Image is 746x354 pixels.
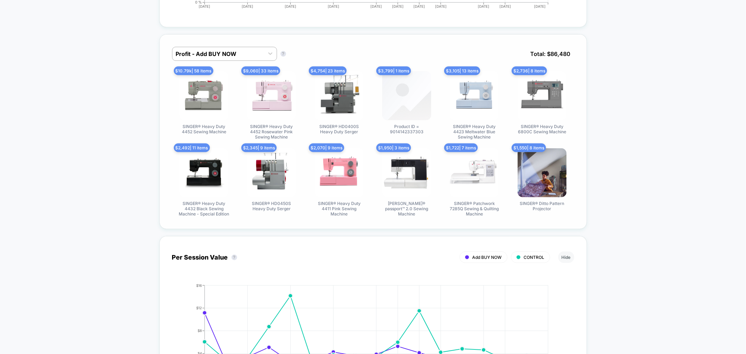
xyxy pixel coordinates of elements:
[241,66,280,75] span: $ 9,060 | 33 items
[499,4,511,8] tspan: [DATE]
[444,143,478,152] span: $ 1,722 | 7 items
[381,124,433,134] span: Product ID = 9014142337303
[174,66,213,75] span: $ 10.79k | 58 items
[309,66,347,75] span: $ 4,754 | 23 items
[376,66,411,75] span: $ 3,799 | 1 items
[232,255,237,260] button: ?
[245,201,298,211] span: SINGER® HD0450S Heavy Duty Serger
[524,255,545,260] span: CONTROL
[450,71,499,120] img: SINGER® Heavy Duty 4423 Meltwater Blue Sewing Machine
[518,71,567,120] img: SINGER® Heavy Duty 6800C Sewing Machine
[382,71,431,120] img: Product ID = 9014142337303
[196,306,202,310] tspan: $12
[392,4,404,8] tspan: [DATE]
[242,4,254,8] tspan: [DATE]
[315,71,364,120] img: SINGER® HD0400S Heavy Duty Serger
[313,124,365,134] span: SINGER® HD0400S Heavy Duty Serger
[245,124,298,140] span: SINGER® Heavy Duty 4452 Rosewater Pink Sewing Machine
[382,148,431,197] img: PFAFF® passport™ 2.0 Sewing Machine
[558,252,574,263] button: Hide
[241,143,277,152] span: $ 2,345 | 9 items
[247,148,296,197] img: SINGER® HD0450S Heavy Duty Serger
[527,47,574,61] span: Total: $ 86,480
[381,201,433,217] span: [PERSON_NAME]® passport™ 2.0 Sewing Machine
[247,71,296,120] img: SINGER® Heavy Duty 4452 Rosewater Pink Sewing Machine
[473,255,502,260] span: Add BUY NOW
[435,4,447,8] tspan: [DATE]
[198,328,202,333] tspan: $8
[196,283,202,288] tspan: $16
[516,124,568,134] span: SINGER® Heavy Duty 6800C Sewing Machine
[534,4,546,8] tspan: [DATE]
[512,143,546,152] span: $ 1,550 | 8 items
[371,4,382,8] tspan: [DATE]
[285,4,296,8] tspan: [DATE]
[315,148,364,197] img: SINGER® Heavy Duty 4411 Pink Sewing Machine
[199,4,211,8] tspan: [DATE]
[478,4,490,8] tspan: [DATE]
[450,148,499,197] img: SINGER® Patchwork 7285Q Sewing & Quilting Machine
[280,51,286,57] button: ?
[376,143,411,152] span: $ 1,950 | 3 items
[174,143,210,152] span: $ 2,492 | 11 items
[414,4,425,8] tspan: [DATE]
[448,201,500,217] span: SINGER® Patchwork 7285Q Sewing & Quilting Machine
[178,201,230,217] span: SINGER® Heavy Duty 4432 Black Sewing Machine - Special Edition
[179,71,228,120] img: SINGER® Heavy Duty 4452 Sewing Machine
[309,143,344,152] span: $ 2,070 | 9 items
[516,201,568,211] span: SINGER® Ditto Pattern Projector
[313,201,365,217] span: SINGER® Heavy Duty 4411 Pink Sewing Machine
[444,66,480,75] span: $ 3,105 | 13 items
[179,148,228,197] img: SINGER® Heavy Duty 4432 Black Sewing Machine - Special Edition
[518,148,567,197] img: SINGER® Ditto Pattern Projector
[448,124,500,140] span: SINGER® Heavy Duty 4423 Meltwater Blue Sewing Machine
[512,66,547,75] span: $ 2,736 | 8 items
[178,124,230,134] span: SINGER® Heavy Duty 4452 Sewing Machine
[328,4,339,8] tspan: [DATE]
